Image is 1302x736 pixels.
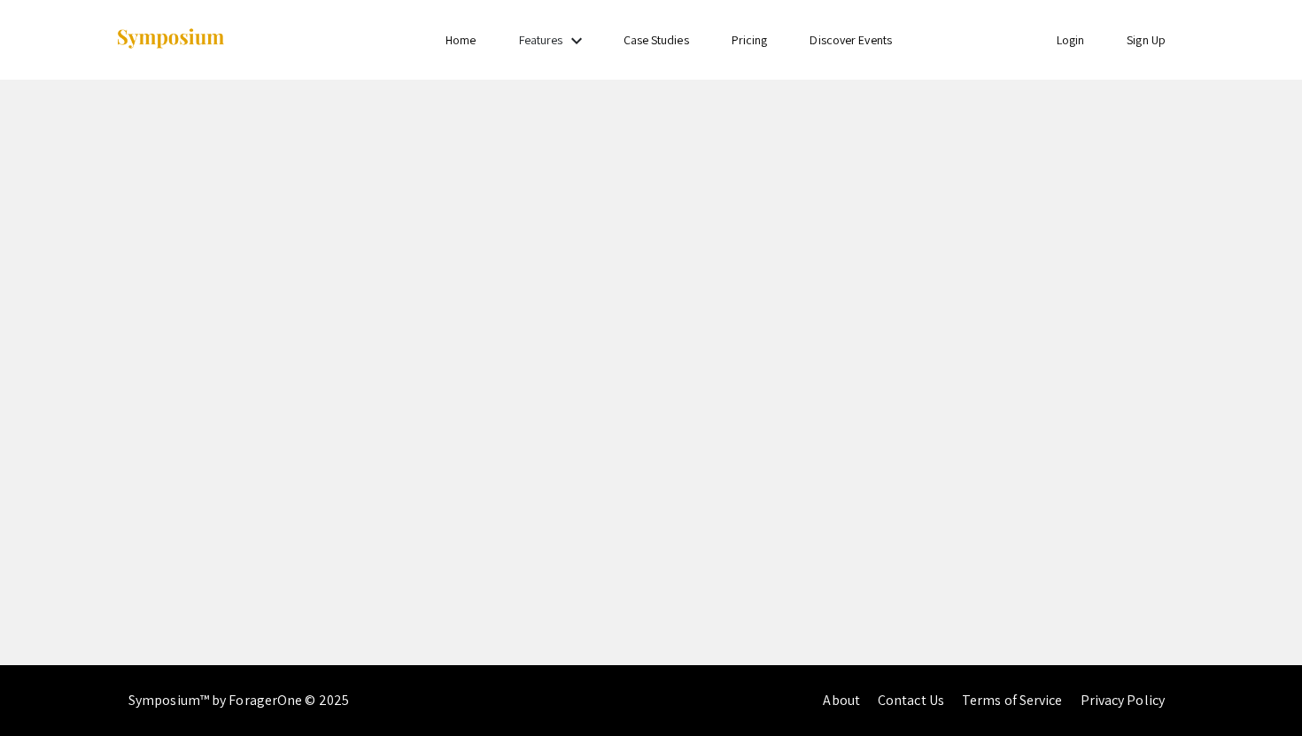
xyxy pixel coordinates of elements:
a: Discover Events [810,32,892,48]
a: Case Studies [624,32,689,48]
a: Contact Us [878,691,944,709]
a: Login [1057,32,1085,48]
div: Symposium™ by ForagerOne © 2025 [128,665,349,736]
a: Home [446,32,476,48]
a: Features [519,32,563,48]
mat-icon: Expand Features list [566,30,587,51]
a: Privacy Policy [1081,691,1165,709]
a: Sign Up [1127,32,1166,48]
a: About [823,691,860,709]
a: Pricing [732,32,768,48]
img: Symposium by ForagerOne [115,27,226,51]
a: Terms of Service [962,691,1063,709]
